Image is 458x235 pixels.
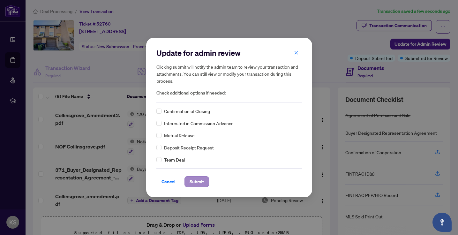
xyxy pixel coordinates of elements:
[156,176,181,187] button: Cancel
[432,213,452,232] button: Open asap
[161,177,176,187] span: Cancel
[164,144,214,151] span: Deposit Receipt Request
[156,48,302,58] h2: Update for admin review
[164,156,185,163] span: Team Deal
[164,132,195,139] span: Mutual Release
[294,50,298,55] span: close
[164,108,210,115] span: Confirmation of Closing
[164,120,234,127] span: Interested in Commission Advance
[156,63,302,84] h5: Clicking submit will notify the admin team to review your transaction and attachments. You can st...
[184,176,209,187] button: Submit
[156,89,302,97] span: Check additional options if needed:
[190,177,204,187] span: Submit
